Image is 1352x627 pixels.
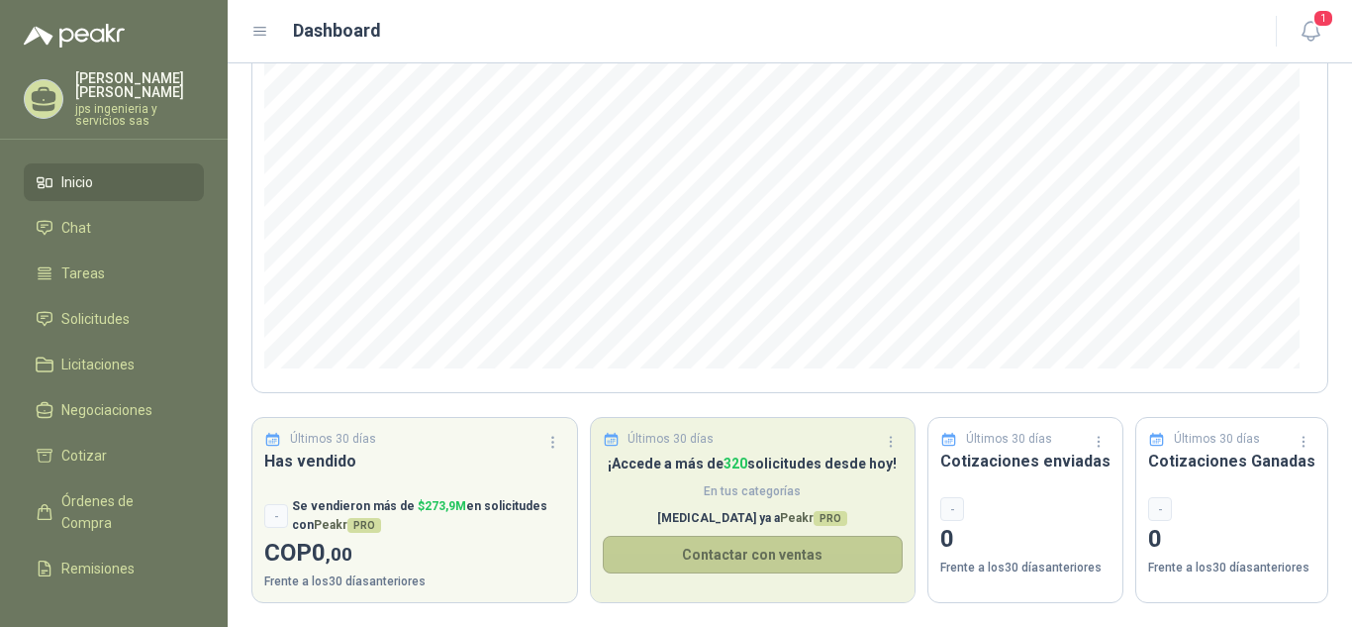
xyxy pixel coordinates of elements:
p: Últimos 30 días [290,430,376,449]
span: Peakr [780,511,847,525]
span: Negociaciones [61,399,152,421]
span: $ 273,9M [418,499,466,513]
span: Cotizar [61,445,107,467]
a: Cotizar [24,437,204,474]
p: Frente a los 30 días anteriores [940,559,1111,577]
span: 0 [312,539,352,567]
span: Peakr [314,518,381,532]
h1: Dashboard [293,17,381,45]
a: Chat [24,209,204,247]
h3: Solicitudes Recibidas [603,449,904,473]
span: Órdenes de Compra [61,490,185,534]
p: Se vendieron más de en solicitudes con [292,497,565,535]
span: 320 [724,456,747,471]
p: jps ingenieria y servicios sas [75,103,204,127]
h3: Cotizaciones Ganadas [1148,449,1315,473]
p: COP [264,535,565,573]
p: 0 [1148,521,1315,559]
p: [PERSON_NAME] [PERSON_NAME] [75,71,204,99]
p: 0 [940,521,1111,559]
a: Negociaciones [24,391,204,429]
a: Órdenes de Compra [24,482,204,542]
div: - [1148,497,1172,521]
img: Logo peakr [24,24,125,48]
span: ,00 [326,543,352,566]
span: PRO [347,518,381,533]
p: Últimos 30 días [628,430,714,449]
span: Inicio [61,171,93,193]
span: 1 [1312,9,1334,28]
button: Contactar con ventas [603,536,904,574]
a: Tareas [24,255,204,292]
p: Frente a los 30 días anteriores [264,573,565,591]
p: Últimos 30 días [1174,430,1260,449]
a: Inicio [24,163,204,201]
p: ¡Accede a más de solicitudes desde hoy! [603,453,904,474]
a: Solicitudes [24,300,204,338]
span: Chat [61,217,91,239]
a: Remisiones [24,550,204,587]
div: - [940,497,964,521]
span: Solicitudes [61,308,130,330]
h3: Has vendido [264,449,565,473]
span: Tareas [61,262,105,284]
div: - [264,504,288,528]
h3: Cotizaciones enviadas [940,449,1111,473]
p: Últimos 30 días [966,430,1052,449]
span: Remisiones [61,558,135,579]
p: [MEDICAL_DATA] ya a [603,509,904,528]
span: PRO [814,511,847,526]
span: Licitaciones [61,354,135,375]
span: En tus categorías [603,482,904,501]
a: Licitaciones [24,346,204,383]
p: Frente a los 30 días anteriores [1148,559,1315,577]
button: 1 [1293,14,1328,50]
